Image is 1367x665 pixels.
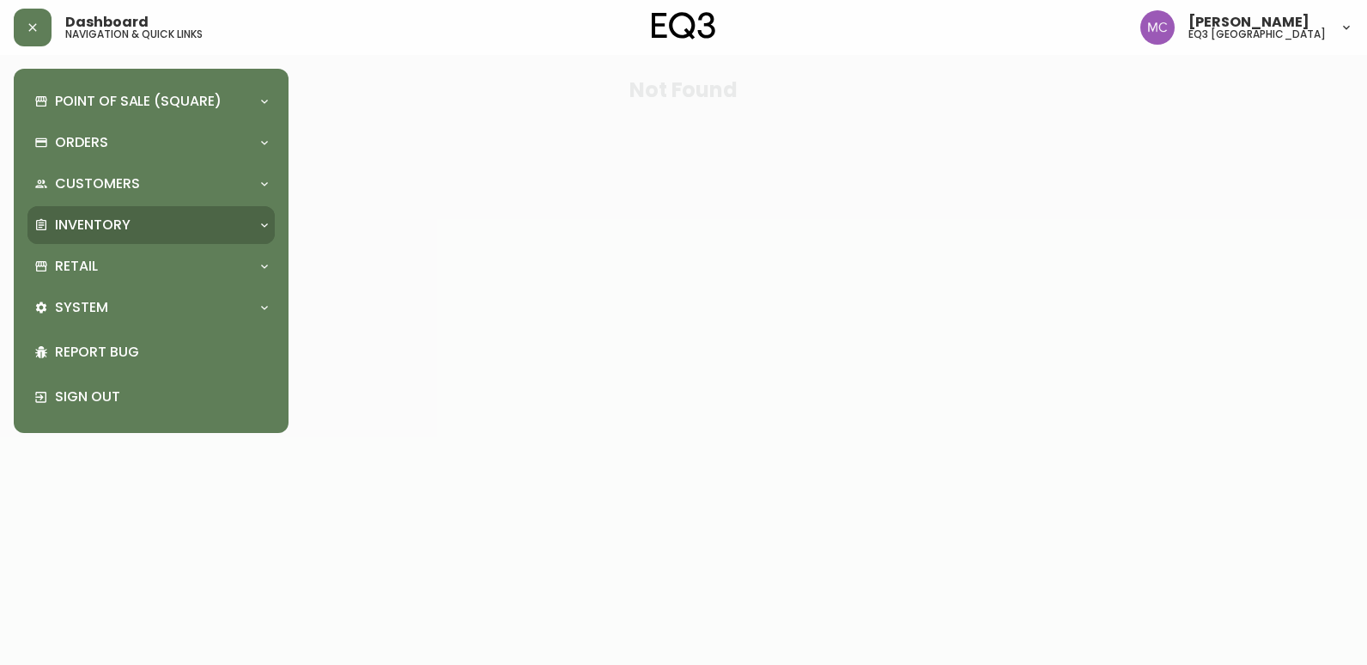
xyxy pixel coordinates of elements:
div: System [27,289,275,326]
span: Dashboard [65,15,149,29]
img: 6dbdb61c5655a9a555815750a11666cc [1140,10,1175,45]
div: Point of Sale (Square) [27,82,275,120]
div: Retail [27,247,275,285]
p: Retail [55,257,98,276]
div: Report Bug [27,330,275,375]
div: Orders [27,124,275,162]
p: Customers [55,174,140,193]
h5: eq3 [GEOGRAPHIC_DATA] [1188,29,1326,40]
div: Inventory [27,206,275,244]
p: Report Bug [55,343,268,362]
div: Sign Out [27,375,275,419]
h5: navigation & quick links [65,29,203,40]
p: Sign Out [55,387,268,406]
p: Point of Sale (Square) [55,92,222,111]
p: System [55,298,108,317]
img: logo [652,12,715,40]
span: [PERSON_NAME] [1188,15,1309,29]
div: Customers [27,165,275,203]
p: Inventory [55,216,131,235]
p: Orders [55,133,108,152]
